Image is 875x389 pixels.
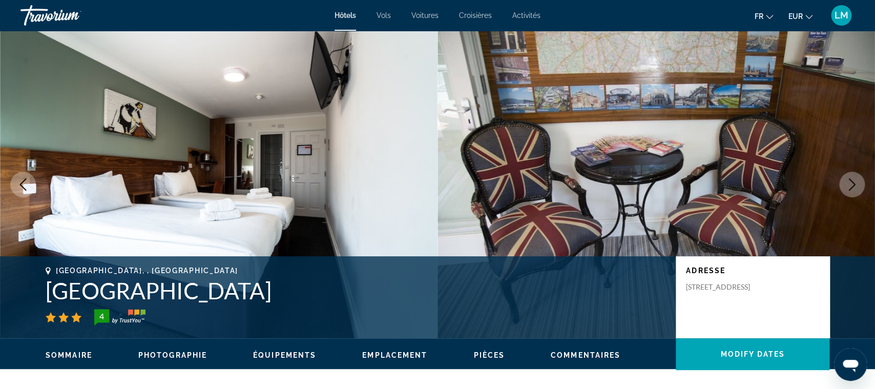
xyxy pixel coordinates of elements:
a: Activités [512,11,540,19]
span: Commentaires [551,351,620,359]
a: Croisières [459,11,492,19]
span: EUR [788,12,803,21]
button: Emplacement [362,351,427,360]
button: Next image [839,172,865,197]
span: LM [835,10,848,21]
button: Change currency [788,9,812,24]
span: [GEOGRAPHIC_DATA], , [GEOGRAPHIC_DATA] [56,267,238,275]
h1: [GEOGRAPHIC_DATA] [46,277,665,304]
button: Modify Dates [676,338,829,370]
button: Sommaire [46,351,92,360]
button: Change language [755,9,773,24]
span: Sommaire [46,351,92,359]
span: Modify Dates [720,350,784,358]
a: Voitures [411,11,439,19]
span: Emplacement [362,351,427,359]
p: Adresse [686,267,819,275]
button: Pièces [473,351,505,360]
span: Équipements [253,351,316,359]
div: 4 [91,310,112,322]
iframe: Bouton de lancement de la fenêtre de messagerie [834,348,867,381]
span: fr [755,12,763,21]
button: Previous image [10,172,36,197]
button: Commentaires [551,351,620,360]
span: Photographie [138,351,207,359]
span: Pièces [473,351,505,359]
button: Photographie [138,351,207,360]
a: Travorium [20,2,123,29]
img: TrustYou guest rating badge [94,309,145,325]
p: [STREET_ADDRESS] [686,282,768,292]
button: Équipements [253,351,316,360]
button: User Menu [828,5,855,26]
a: Hôtels [335,11,356,19]
a: Vols [377,11,391,19]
